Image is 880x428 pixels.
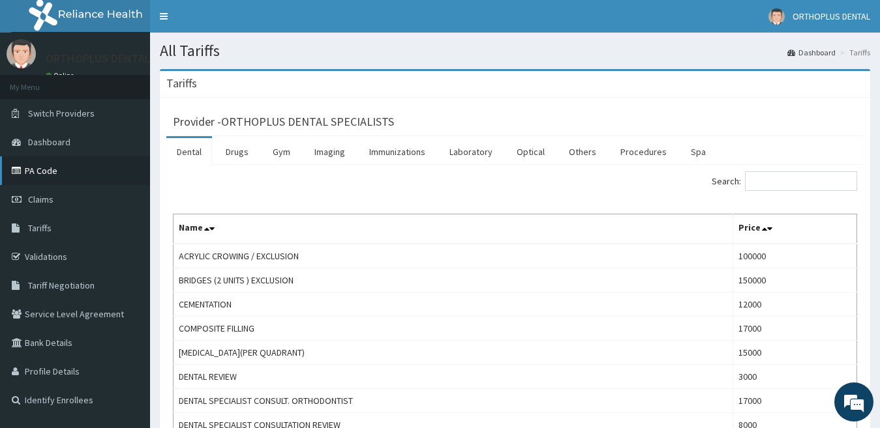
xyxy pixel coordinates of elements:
a: Gym [262,138,301,165]
a: Online [46,71,77,80]
span: Claims [28,193,53,205]
td: CEMENTATION [174,292,733,317]
span: Dashboard [28,136,70,148]
p: ORTHOPLUS DENTAL [46,53,151,64]
td: 12000 [733,292,857,317]
td: 3000 [733,365,857,389]
span: We're online! [76,130,180,261]
div: Chat with us now [68,73,219,90]
td: 100000 [733,244,857,268]
span: Tariff Negotiation [28,279,95,291]
span: Switch Providers [28,107,95,119]
th: Price [733,214,857,244]
td: BRIDGES (2 UNITS ) EXCLUSION [174,268,733,292]
a: Laboratory [439,138,503,165]
h3: Tariffs [166,78,197,89]
a: Procedures [610,138,677,165]
a: Drugs [215,138,259,165]
h1: All Tariffs [160,42,870,59]
td: 17000 [733,317,857,341]
td: DENTAL REVIEW [174,365,733,389]
label: Search: [712,171,857,191]
td: 15000 [733,341,857,365]
h3: Provider - ORTHOPLUS DENTAL SPECIALISTS [173,116,394,128]
td: 150000 [733,268,857,292]
a: Dental [166,138,212,165]
a: Immunizations [359,138,436,165]
a: Imaging [304,138,356,165]
td: ACRYLIC CROWING / EXCLUSION [174,244,733,268]
li: Tariffs [837,47,870,58]
a: Optical [506,138,555,165]
span: ORTHOPLUS DENTAL [793,10,870,22]
img: d_794563401_company_1708531726252_794563401 [24,65,53,98]
img: User Image [7,39,36,68]
a: Dashboard [787,47,836,58]
div: Minimize live chat window [214,7,245,38]
img: User Image [768,8,785,25]
input: Search: [745,171,857,191]
td: [MEDICAL_DATA](PER QUADRANT) [174,341,733,365]
td: 17000 [733,389,857,413]
td: DENTAL SPECIALIST CONSULT. ORTHODONTIST [174,389,733,413]
td: COMPOSITE FILLING [174,317,733,341]
a: Others [558,138,607,165]
th: Name [174,214,733,244]
a: Spa [680,138,716,165]
span: Tariffs [28,222,52,234]
textarea: Type your message and hit 'Enter' [7,287,249,333]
